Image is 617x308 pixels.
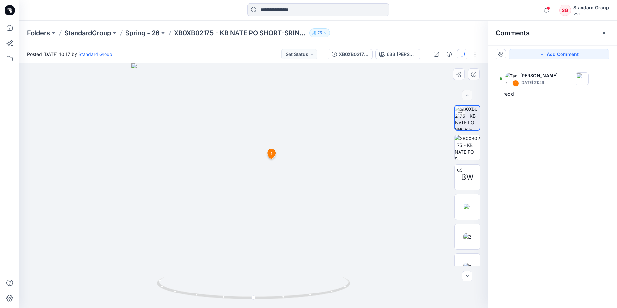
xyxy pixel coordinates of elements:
span: BW [461,171,474,183]
h2: Comments [496,29,530,37]
button: XB0XB02175 - KB NATE PO SHORT-SRING 2026 [328,49,373,59]
a: Folders [27,28,50,37]
img: 3 [463,263,471,270]
img: XB0XB02175 - KB NATE PO SHORT-SRING 2026 [455,106,480,130]
div: XB0XB02175 - KB NATE PO SHORT-SRING 2026 [339,51,369,58]
button: Add Comment [509,49,609,59]
a: Spring - 26 [125,28,160,37]
p: 75 [318,29,322,36]
div: 1 [512,80,519,87]
span: Posted [DATE] 10:17 by [27,51,112,57]
p: [DATE] 21:49 [520,79,558,86]
img: 1 [464,204,471,210]
div: 633 [PERSON_NAME] STRIPE + BLUE SPELL MULTI [387,51,416,58]
button: 75 [309,28,330,37]
button: Details [444,49,454,59]
button: 633 [PERSON_NAME] STRIPE + BLUE SPELL MULTI [375,49,420,59]
img: Tara Maharaj [505,72,518,85]
p: XB0XB02175 - KB NATE PO SHORT-SRING 2026 [174,28,307,37]
a: StandardGroup [64,28,111,37]
img: XB0XB02175 - KB NATE PO S... Supplier Specific - XB0XB02175 - KB NATE PO SHORTSTANDARD GROUP - 3-... [455,135,480,160]
div: SG [559,5,571,16]
div: PVH [573,12,609,16]
a: Standard Group [78,51,112,57]
p: [PERSON_NAME] [520,72,558,79]
img: 2 [463,233,471,240]
div: rec'd [503,90,602,98]
div: Standard Group [573,4,609,12]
